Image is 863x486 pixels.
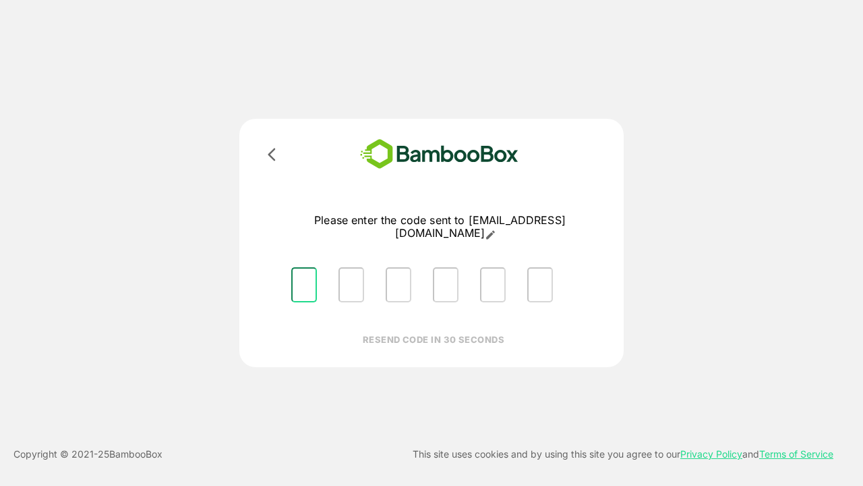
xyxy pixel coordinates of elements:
input: Please enter OTP character 2 [338,267,364,302]
input: Please enter OTP character 3 [386,267,411,302]
a: Privacy Policy [680,448,742,460]
input: Please enter OTP character 1 [291,267,317,302]
p: Copyright © 2021- 25 BambooBox [13,446,162,462]
input: Please enter OTP character 5 [480,267,506,302]
input: Please enter OTP character 6 [527,267,553,302]
input: Please enter OTP character 4 [433,267,458,302]
img: bamboobox [340,135,538,173]
a: Terms of Service [759,448,833,460]
p: Please enter the code sent to [EMAIL_ADDRESS][DOMAIN_NAME] [280,214,599,240]
p: This site uses cookies and by using this site you agree to our and [413,446,833,462]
